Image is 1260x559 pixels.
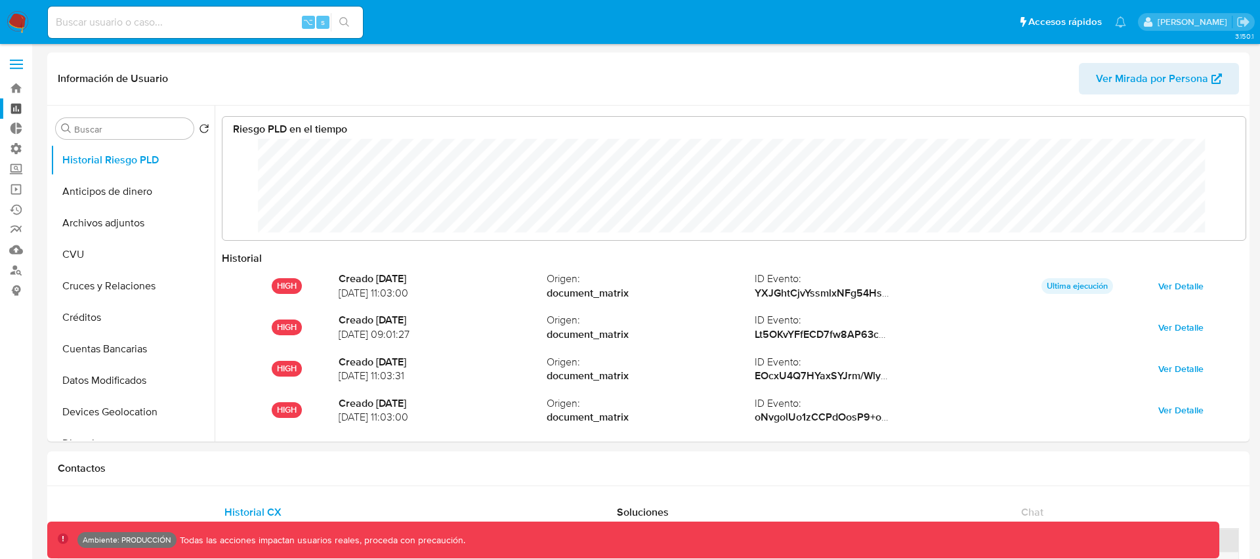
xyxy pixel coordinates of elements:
h1: Información de Usuario [58,72,168,85]
button: Ver Detalle [1149,276,1213,297]
span: [DATE] 11:03:00 [339,410,547,424]
button: Datos Modificados [51,365,215,396]
span: ID Evento : [755,272,963,286]
span: Ver Mirada por Persona [1096,63,1208,94]
button: Archivos adjuntos [51,207,215,239]
button: Anticipos de dinero [51,176,215,207]
p: HIGH [272,320,302,335]
button: Cuentas Bancarias [51,333,215,365]
span: Origen : [547,272,755,286]
strong: Creado [DATE] [339,355,547,369]
button: Ver Detalle [1149,317,1213,338]
strong: document_matrix [547,327,755,342]
h1: Contactos [58,462,1239,475]
span: Origen : [547,355,755,369]
p: HIGH [272,361,302,377]
input: Buscar [74,123,188,135]
button: Direcciones [51,428,215,459]
button: CVU [51,239,215,270]
button: Volver al orden por defecto [199,123,209,138]
button: Ver Mirada por Persona [1079,63,1239,94]
strong: document_matrix [547,369,755,383]
p: HIGH [272,278,302,294]
button: Ver Detalle [1149,358,1213,379]
button: Devices Geolocation [51,396,215,428]
button: Cruces y Relaciones [51,270,215,302]
span: ID Evento : [755,396,963,411]
span: Ver Detalle [1158,277,1204,295]
p: nicolas.tolosa@mercadolibre.com [1158,16,1232,28]
strong: Historial [222,251,262,266]
strong: Riesgo PLD en el tiempo [233,121,347,136]
strong: Creado [DATE] [339,313,547,327]
button: Créditos [51,302,215,333]
strong: document_matrix [547,286,755,300]
span: Ver Detalle [1158,360,1204,378]
span: Ver Detalle [1158,401,1204,419]
p: HIGH [272,402,302,418]
button: Historial Riesgo PLD [51,144,215,176]
span: ID Evento : [755,313,963,327]
span: Chat [1021,505,1043,520]
span: Origen : [547,313,755,327]
a: Salir [1236,15,1250,29]
input: Buscar usuario o caso... [48,14,363,31]
p: Todas las acciones impactan usuarios reales, proceda con precaución. [177,534,465,547]
span: s [321,16,325,28]
button: search-icon [331,13,358,31]
span: Origen : [547,396,755,411]
span: [DATE] 11:03:00 [339,286,547,300]
span: ID Evento : [755,355,963,369]
p: Ambiente: PRODUCCIÓN [83,537,171,543]
strong: Creado [DATE] [339,272,547,286]
span: Accesos rápidos [1028,15,1102,29]
span: [DATE] 11:03:31 [339,369,547,383]
span: [DATE] 09:01:27 [339,327,547,342]
span: Historial CX [224,505,282,520]
span: ⌥ [303,16,313,28]
span: Ver Detalle [1158,318,1204,337]
a: Notificaciones [1115,16,1126,28]
button: Ver Detalle [1149,400,1213,421]
button: Buscar [61,123,72,134]
strong: document_matrix [547,410,755,424]
strong: Creado [DATE] [339,396,547,411]
p: Ultima ejecución [1041,278,1113,294]
span: Soluciones [617,505,669,520]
